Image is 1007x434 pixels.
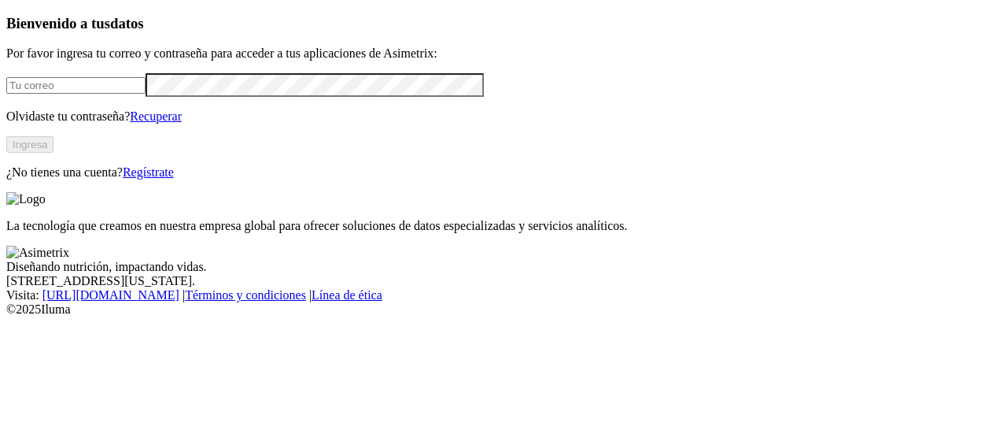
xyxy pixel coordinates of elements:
button: Ingresa [6,136,53,153]
span: datos [110,15,144,32]
p: Olvidaste tu contraseña? [6,109,1001,124]
div: Diseñando nutrición, impactando vidas. [6,260,1001,274]
input: Tu correo [6,77,146,94]
a: [URL][DOMAIN_NAME] [42,288,179,302]
a: Recuperar [130,109,182,123]
p: Por favor ingresa tu correo y contraseña para acceder a tus aplicaciones de Asimetrix: [6,46,1001,61]
a: Regístrate [123,165,174,179]
h3: Bienvenido a tus [6,15,1001,32]
a: Línea de ética [312,288,382,302]
p: La tecnología que creamos en nuestra empresa global para ofrecer soluciones de datos especializad... [6,219,1001,233]
div: [STREET_ADDRESS][US_STATE]. [6,274,1001,288]
div: © 2025 Iluma [6,302,1001,317]
img: Asimetrix [6,246,69,260]
p: ¿No tienes una cuenta? [6,165,1001,180]
a: Términos y condiciones [185,288,306,302]
img: Logo [6,192,46,206]
div: Visita : | | [6,288,1001,302]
